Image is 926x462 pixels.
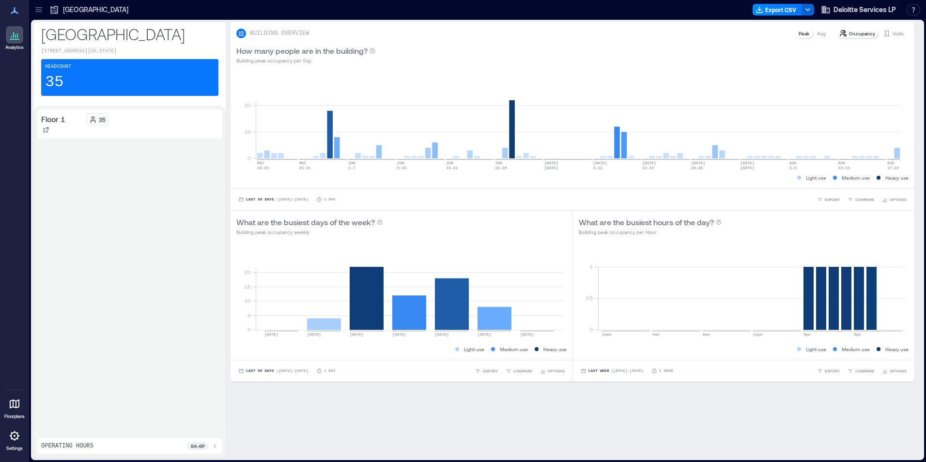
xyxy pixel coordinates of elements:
tspan: 0.5 [586,295,592,301]
text: 17-23 [887,166,899,170]
text: 8am [703,332,710,337]
span: OPTIONS [890,368,907,374]
p: Heavy use [543,345,567,353]
text: JUN [446,161,453,165]
span: OPTIONS [548,368,565,374]
button: COMPARE [846,195,876,204]
button: Last 90 Days |[DATE]-[DATE] [236,195,310,204]
p: [GEOGRAPHIC_DATA] [41,24,218,44]
button: EXPORT [473,366,500,376]
tspan: 0 [247,155,250,161]
text: 4am [652,332,660,337]
text: 13-19 [642,166,654,170]
p: What are the busiest hours of the day? [579,216,714,228]
text: 4pm [803,332,811,337]
text: [DATE] [544,166,558,170]
button: Last 90 Days |[DATE]-[DATE] [236,366,310,376]
span: EXPORT [825,197,840,202]
p: 35 [45,73,63,92]
text: [DATE] [691,161,705,165]
p: Building peak occupancy weekly [236,228,383,236]
text: [DATE] [642,161,656,165]
button: Deloitte Services LP [818,2,899,17]
p: Occupancy [849,30,875,37]
text: 15-21 [446,166,458,170]
p: Analytics [5,45,24,50]
p: Medium use [842,174,870,182]
text: MAY [257,161,264,165]
text: 20-26 [691,166,703,170]
text: 3-9 [789,166,797,170]
p: Medium use [842,345,870,353]
text: AUG [838,161,846,165]
button: OPTIONS [538,366,567,376]
text: 18-24 [257,166,269,170]
text: JUN [495,161,502,165]
text: JUN [348,161,355,165]
text: AUG [887,161,895,165]
text: 1-7 [348,166,355,170]
p: Heavy use [885,345,909,353]
p: Settings [6,446,23,451]
p: How many people are in the building? [236,45,368,57]
text: AUG [789,161,797,165]
p: 35 [99,116,106,123]
p: Light use [806,345,826,353]
p: What are the busiest days of the week? [236,216,375,228]
span: EXPORT [825,368,840,374]
p: Peak [799,30,809,37]
tspan: 20 [245,102,250,108]
text: 12pm [753,332,762,337]
text: [DATE] [520,332,534,337]
text: 12am [602,332,611,337]
p: Avg [817,30,826,37]
text: [DATE] [740,161,754,165]
p: Floorplans [4,414,25,419]
text: 22-28 [495,166,507,170]
p: Floor 1 [41,113,65,125]
button: COMPARE [846,366,876,376]
p: Headcount [45,63,71,71]
span: COMPARE [855,368,874,374]
span: COMPARE [855,197,874,202]
text: 8pm [854,332,861,337]
button: EXPORT [815,195,842,204]
span: COMPARE [513,368,532,374]
p: 8a - 6p [191,442,205,450]
p: Light use [806,174,826,182]
text: MAY [299,161,307,165]
text: [DATE] [740,166,754,170]
text: 10-16 [838,166,850,170]
p: Medium use [500,345,528,353]
text: JUN [397,161,404,165]
button: Last Week |[DATE]-[DATE] [579,366,646,376]
text: [DATE] [350,332,364,337]
text: [DATE] [264,332,278,337]
tspan: 0 [247,326,250,332]
p: [GEOGRAPHIC_DATA] [63,5,128,15]
tspan: 5 [247,312,250,318]
text: [DATE] [392,332,406,337]
button: Export CSV [753,4,802,15]
p: BUILDING OVERVIEW [250,30,309,37]
p: Building peak occupancy per Day [236,57,375,64]
p: Building peak occupancy per Hour [579,228,722,236]
p: 1 Day [324,368,336,374]
button: OPTIONS [880,195,909,204]
text: 6-12 [593,166,602,170]
text: [DATE] [478,332,492,337]
tspan: 10 [245,129,250,135]
p: Visits [893,30,904,37]
p: Operating Hours [41,442,93,450]
text: 8-14 [397,166,406,170]
text: [DATE] [435,332,449,337]
span: OPTIONS [890,197,907,202]
p: 1 Day [324,197,336,202]
a: Analytics [2,23,27,53]
text: [DATE] [307,332,321,337]
tspan: 15 [245,284,250,290]
p: [STREET_ADDRESS][US_STATE] [41,47,218,55]
text: [DATE] [544,161,558,165]
p: 1 Hour [659,368,673,374]
p: Light use [464,345,484,353]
